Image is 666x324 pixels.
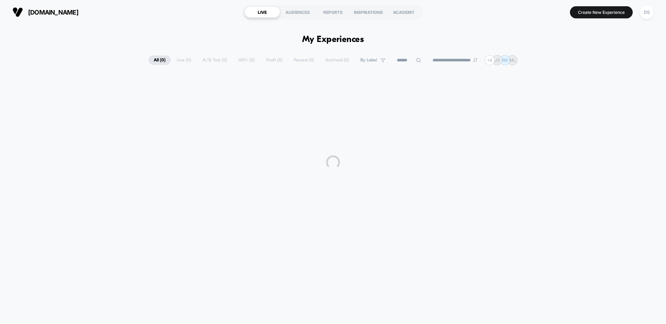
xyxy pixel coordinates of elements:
p: JS [495,58,500,63]
button: Create New Experience [570,6,633,18]
div: AUDIENCES [280,7,315,18]
div: LIVE [245,7,280,18]
span: [DOMAIN_NAME] [28,9,78,16]
span: By Label [360,58,377,63]
p: ML [510,58,516,63]
img: Visually logo [12,7,23,17]
button: [DOMAIN_NAME] [10,7,80,18]
div: ACADEMY [386,7,421,18]
div: INSPIRATIONS [351,7,386,18]
span: All ( 0 ) [148,56,171,65]
div: DS [640,6,654,19]
h1: My Experiences [302,35,364,45]
div: REPORTS [315,7,351,18]
button: DS [638,5,656,19]
img: end [473,58,477,62]
p: RR [502,58,508,63]
div: + 6 [485,55,495,65]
